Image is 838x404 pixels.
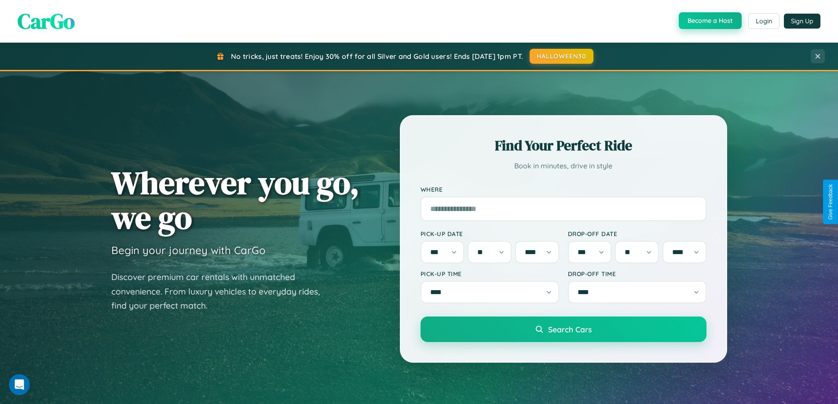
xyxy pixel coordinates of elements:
label: Drop-off Date [568,230,706,237]
label: Pick-up Date [421,230,559,237]
span: No tricks, just treats! Enjoy 30% off for all Silver and Gold users! Ends [DATE] 1pm PT. [231,52,523,61]
button: Login [748,13,779,29]
iframe: Intercom live chat [9,374,30,395]
button: Search Cars [421,317,706,342]
label: Pick-up Time [421,270,559,277]
p: Book in minutes, drive in style [421,160,706,172]
span: CarGo [18,7,75,36]
label: Where [421,186,706,193]
h2: Find Your Perfect Ride [421,136,706,155]
p: Discover premium car rentals with unmatched convenience. From luxury vehicles to everyday rides, ... [111,270,331,313]
label: Drop-off Time [568,270,706,277]
h1: Wherever you go, we go [111,165,359,235]
span: Search Cars [548,324,592,334]
button: Become a Host [679,12,742,29]
button: Sign Up [784,14,820,29]
div: Give Feedback [827,184,834,220]
h3: Begin your journey with CarGo [111,244,266,257]
button: HALLOWEEN30 [530,49,593,64]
